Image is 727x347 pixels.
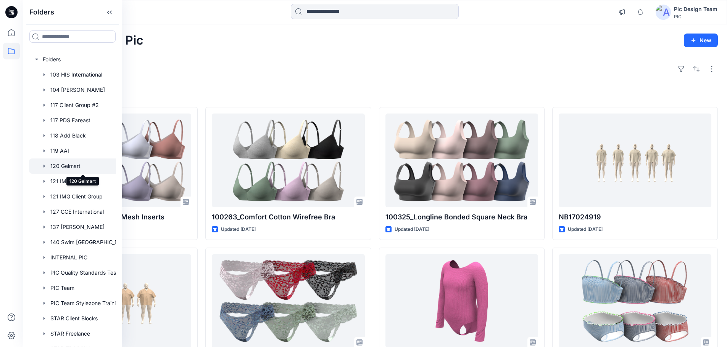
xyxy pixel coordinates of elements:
button: New [684,34,718,47]
p: Updated [DATE] [568,225,603,233]
p: 100325_Longline Bonded Square Neck Bra [385,212,538,222]
div: PIC [674,14,717,19]
a: 100263_Comfort Cotton Wirefree Bra [212,114,364,208]
p: 100263_Comfort Cotton Wirefree Bra [212,212,364,222]
img: avatar [656,5,671,20]
p: Updated [DATE] [395,225,429,233]
div: Pic Design Team [674,5,717,14]
p: NB17024919 [559,212,711,222]
a: NB17024919 [559,114,711,208]
a: 100325_Longline Bonded Square Neck Bra [385,114,538,208]
h4: Styles [32,90,718,99]
p: Updated [DATE] [221,225,256,233]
